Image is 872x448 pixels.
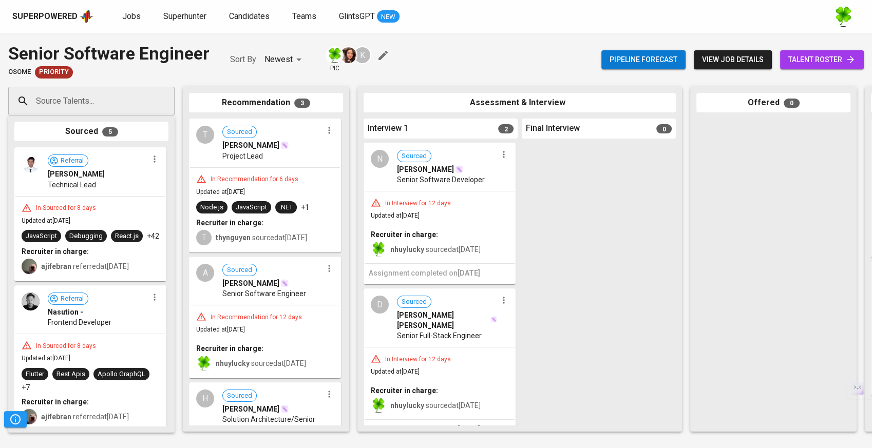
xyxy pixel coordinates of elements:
span: Pipeline forecast [610,53,677,66]
span: Nasution - [48,307,83,317]
span: Updated at [DATE] [196,326,245,333]
img: f9493b8c-82b8-4f41-8722-f5d69bb1b761.jpg [371,242,386,257]
span: [DATE] [458,425,480,433]
span: Interview 1 [368,123,408,134]
span: Final Interview [526,123,580,134]
h6: Assignment completed on [369,424,510,435]
div: Apollo GraphQL [98,369,145,379]
span: Updated at [DATE] [22,355,70,362]
span: sourced at [DATE] [390,245,481,254]
div: K [353,46,371,64]
div: Superpowered [12,11,78,23]
div: Newest [264,50,305,69]
div: N [371,150,389,168]
a: GlintsGPT NEW [339,10,400,23]
div: Flutter [26,369,44,379]
span: [PERSON_NAME] [222,404,279,414]
div: New Job received from Demand Team [35,66,73,79]
span: Sourced [223,391,256,401]
span: 0 [656,124,672,133]
span: referred at [DATE] [41,262,129,270]
span: Referral [56,294,88,304]
div: In Sourced for 8 days [32,342,100,350]
div: Assessment & Interview [364,93,676,113]
span: Jobs [122,11,141,21]
b: ajifebran [41,413,71,421]
div: React.js [115,231,139,241]
b: nhuylucky [390,245,424,254]
a: Jobs [122,10,143,23]
span: [PERSON_NAME] [222,278,279,288]
span: Teams [292,11,316,21]
b: Recruiter in charge: [196,219,263,227]
a: Superhunter [163,10,208,23]
a: Superpoweredapp logo [12,9,93,24]
img: f9493b8c-82b8-4f41-8722-f5d69bb1b761.jpg [371,398,386,413]
span: 3 [294,99,310,108]
div: T [196,126,214,144]
span: [PERSON_NAME] [48,169,105,179]
b: Recruiter in charge: [196,344,263,353]
div: ASourced[PERSON_NAME]Senior Software EngineerIn Recommendation for 12 daysUpdated at[DATE]Recruit... [189,257,341,378]
div: D [371,296,389,314]
img: aji.muda@glints.com [22,259,37,274]
img: 965604aae8b535fde51e87594d50be87.png [22,154,40,172]
p: +1 [301,202,309,212]
div: T [196,230,212,245]
button: view job details [694,50,772,69]
img: magic_wand.svg [280,405,289,413]
b: Recruiter in charge: [371,230,438,239]
span: [DATE] [458,269,480,277]
span: GlintsGPT [339,11,375,21]
img: magic_wand.svg [455,165,463,173]
div: Sourced [14,122,168,142]
b: Recruiter in charge: [371,386,438,395]
div: DSourced[PERSON_NAME] [PERSON_NAME]Senior Full-Stack EngineerIn Interview for 12 daysUpdated at[D... [364,288,516,440]
div: ReferralNasution -Frontend DeveloperIn Sourced for 8 daysUpdated at[DATE]FlutterRest ApisApollo G... [14,285,166,432]
img: f9493b8c-82b8-4f41-8722-f5d69bb1b761.jpg [833,6,854,27]
span: [PERSON_NAME] [PERSON_NAME] [397,310,489,330]
div: In Interview for 12 days [381,199,455,208]
span: Updated at [DATE] [196,188,245,196]
span: Senior Full-Stack Engineer [397,330,482,341]
p: Sort By [230,53,256,66]
span: 0 [784,99,800,108]
div: JavaScript [236,203,267,212]
b: Recruiter in charge: [22,398,89,406]
span: Candidates [229,11,270,21]
img: magic_wand.svg [280,141,289,149]
span: 2 [498,124,514,133]
div: NSourced[PERSON_NAME]Senior Software DeveloperIn Interview for 12 daysUpdated at[DATE]Recruiter i... [364,143,516,284]
b: thynguyen [216,233,251,242]
div: Rest Apis [56,369,85,379]
button: Pipeline forecast [601,50,686,69]
span: sourced at [DATE] [216,359,306,367]
span: Osome [8,67,31,77]
div: .NET [279,203,293,212]
div: Recommendation [189,93,343,113]
b: nhuylucky [390,401,424,410]
div: Node.js [200,203,223,212]
div: In Recommendation for 6 days [206,175,302,184]
img: thao.thai@glints.com [340,47,356,63]
span: talent roster [788,53,856,66]
span: Referral [56,156,88,166]
img: f9493b8c-82b8-4f41-8722-f5d69bb1b761.jpg [327,47,343,63]
span: NEW [377,12,400,22]
b: nhuylucky [216,359,250,367]
img: magic_wand.svg [490,316,497,323]
span: Project Lead [222,151,263,161]
span: sourced at [DATE] [390,401,481,410]
div: In Recommendation for 12 days [206,313,306,322]
div: Offered [696,93,850,113]
span: referred at [DATE] [41,413,129,421]
div: Senior Software Engineer [8,41,210,66]
a: Candidates [229,10,272,23]
span: [PERSON_NAME] [397,164,454,174]
span: Senior Software Engineer [222,288,306,299]
span: Sourced [397,151,431,161]
span: sourced at [DATE] [216,233,307,242]
div: TSourced[PERSON_NAME]Project LeadIn Recommendation for 6 daysUpdated at[DATE]Node.jsJavaScript.NE... [189,119,341,252]
div: pic [326,46,344,73]
span: Priority [35,67,73,77]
